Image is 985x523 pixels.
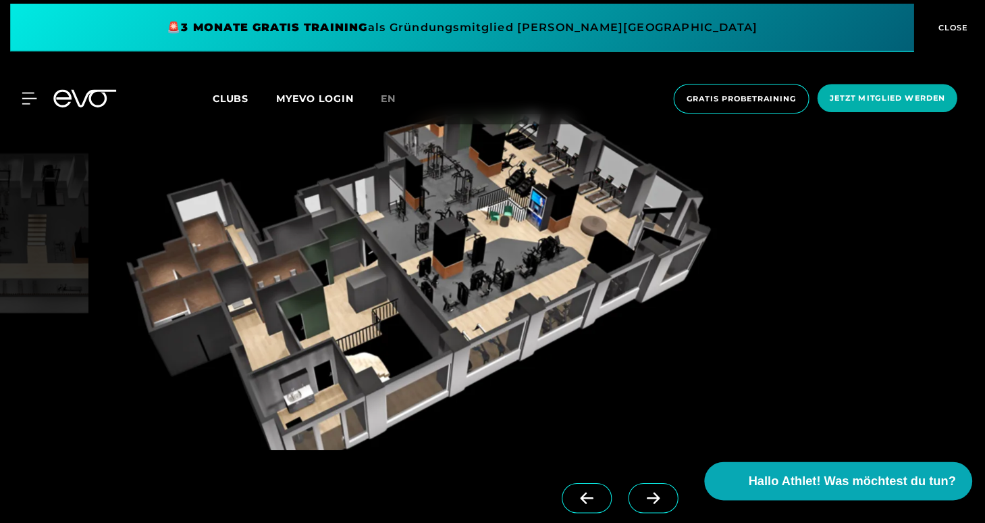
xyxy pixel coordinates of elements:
[660,89,801,118] a: Gratis Probetraining
[694,462,958,499] button: Hallo Athlet! Was möchtest du tun?
[375,97,390,109] span: en
[92,119,732,450] img: evofitness
[209,97,245,109] span: Clubs
[676,98,784,109] span: Gratis Probetraining
[801,89,947,118] a: Jetzt Mitglied werden
[209,97,272,109] a: Clubs
[375,96,406,111] a: en
[901,10,975,57] button: CLOSE
[818,97,931,109] span: Jetzt Mitglied werden
[737,472,942,490] span: Hallo Athlet! Was möchtest du tun?
[922,28,955,40] span: CLOSE
[272,97,348,109] a: MYEVO LOGIN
